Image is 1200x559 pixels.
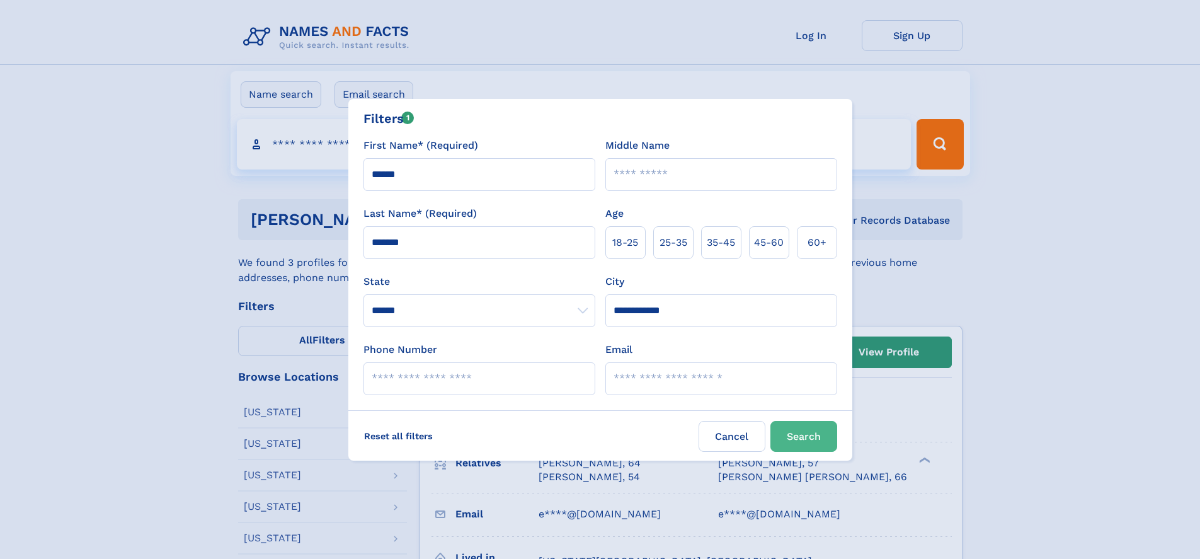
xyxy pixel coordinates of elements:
[770,421,837,452] button: Search
[363,274,595,289] label: State
[754,235,784,250] span: 45‑60
[612,235,638,250] span: 18‑25
[605,342,632,357] label: Email
[363,342,437,357] label: Phone Number
[660,235,687,250] span: 25‑35
[356,421,441,451] label: Reset all filters
[699,421,765,452] label: Cancel
[605,206,624,221] label: Age
[363,138,478,153] label: First Name* (Required)
[363,109,414,128] div: Filters
[605,138,670,153] label: Middle Name
[707,235,735,250] span: 35‑45
[808,235,826,250] span: 60+
[605,274,624,289] label: City
[363,206,477,221] label: Last Name* (Required)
